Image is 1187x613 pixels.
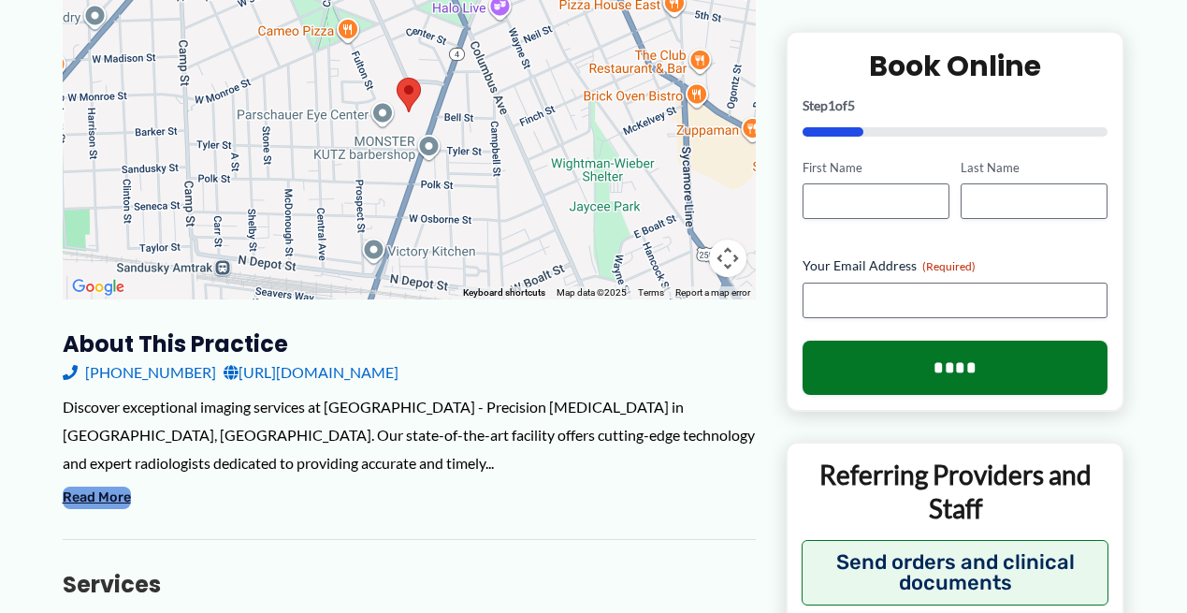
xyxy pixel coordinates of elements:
[638,287,664,298] a: Terms (opens in new tab)
[67,275,129,299] a: Open this area in Google Maps (opens a new window)
[961,158,1107,176] label: Last Name
[67,275,129,299] img: Google
[922,259,976,273] span: (Required)
[828,96,835,112] span: 1
[63,570,756,599] h3: Services
[803,98,1108,111] p: Step of
[803,47,1108,83] h2: Book Online
[802,458,1109,526] p: Referring Providers and Staff
[803,158,949,176] label: First Name
[463,286,545,299] button: Keyboard shortcuts
[63,393,756,476] div: Discover exceptional imaging services at [GEOGRAPHIC_DATA] - Precision [MEDICAL_DATA] in [GEOGRAP...
[63,329,756,358] h3: About this practice
[63,358,216,387] a: [PHONE_NUMBER]
[847,96,855,112] span: 5
[709,240,746,277] button: Map camera controls
[802,539,1109,605] button: Send orders and clinical documents
[224,358,398,387] a: [URL][DOMAIN_NAME]
[557,287,627,298] span: Map data ©2025
[675,287,750,298] a: Report a map error
[63,487,131,509] button: Read More
[803,256,1108,275] label: Your Email Address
